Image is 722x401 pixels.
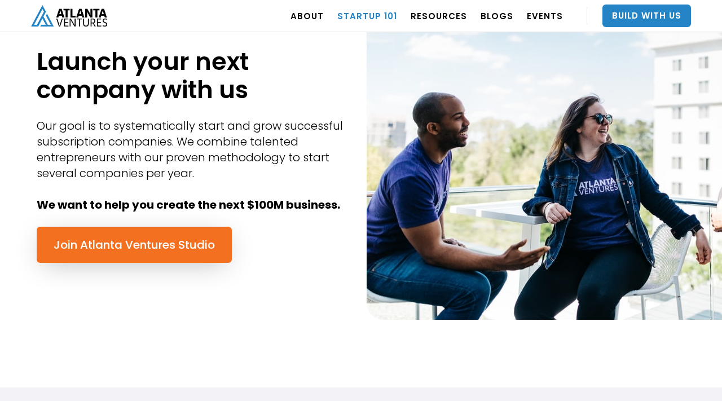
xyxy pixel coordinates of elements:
div: Our goal is to systematically start and grow successful subscription companies. We combine talent... [37,118,350,213]
a: Join Atlanta Ventures Studio [37,227,232,263]
strong: We want to help you create the next $100M business. [37,197,340,213]
a: Build With Us [602,5,691,27]
h1: Launch your next company with us [37,47,350,104]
